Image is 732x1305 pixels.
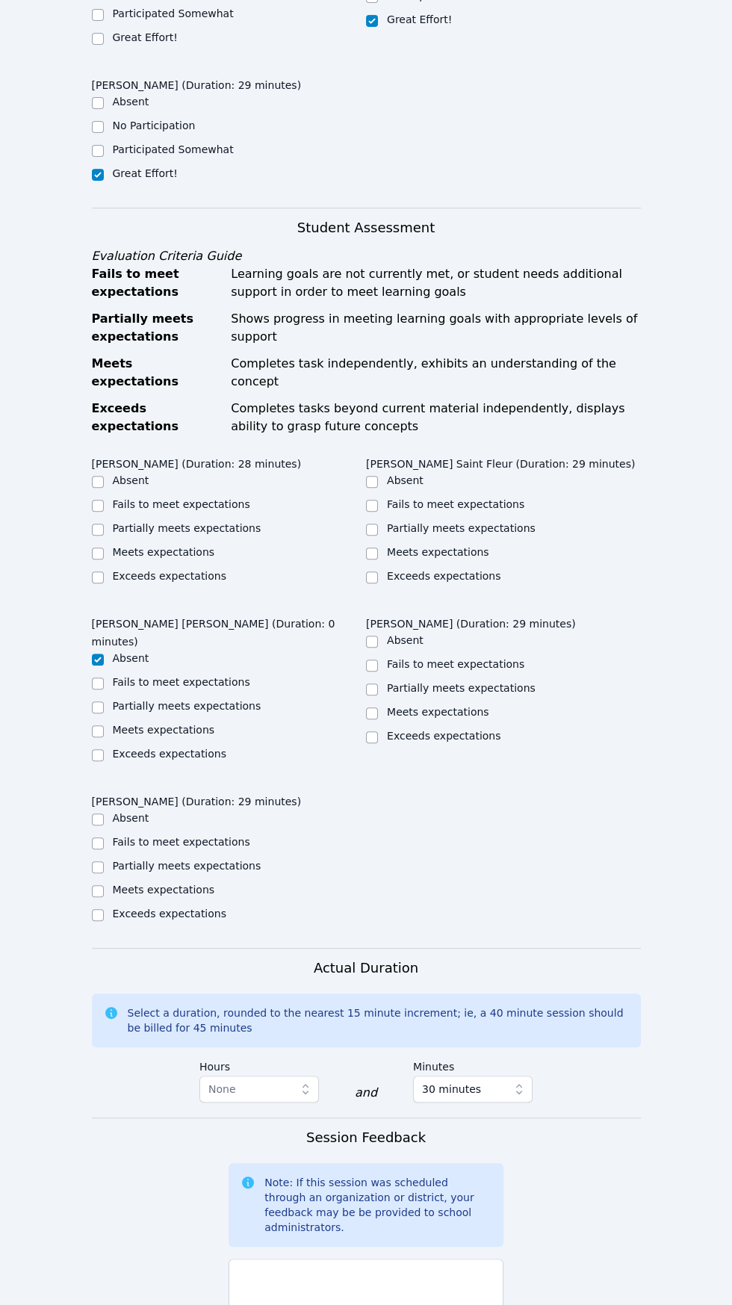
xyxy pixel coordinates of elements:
div: Completes task independently, exhibits an understanding of the concept [231,355,640,391]
label: Absent [387,634,424,646]
label: Meets expectations [113,546,215,558]
label: Partially meets expectations [113,860,261,872]
label: Partially meets expectations [113,522,261,534]
div: Partially meets expectations [92,310,223,346]
div: Meets expectations [92,355,223,391]
div: Select a duration, rounded to the nearest 15 minute increment; ie, a 40 minute session should be ... [128,1005,629,1035]
label: Fails to meet expectations [387,498,524,510]
div: Learning goals are not currently met, or student needs additional support in order to meet learni... [231,265,640,301]
label: No Participation [113,120,196,131]
legend: [PERSON_NAME] Saint Fleur (Duration: 29 minutes) [366,450,635,473]
label: Absent [113,652,149,664]
label: Absent [113,96,149,108]
span: 30 minutes [422,1080,481,1098]
label: Participated Somewhat [113,7,234,19]
label: Meets expectations [387,546,489,558]
label: Exceeds expectations [113,908,226,920]
label: Exceeds expectations [387,730,500,742]
legend: [PERSON_NAME] (Duration: 29 minutes) [92,788,302,810]
button: None [199,1076,319,1103]
div: and [355,1084,377,1102]
span: None [208,1083,236,1095]
div: Exceeds expectations [92,400,223,435]
div: Completes tasks beyond current material independently, displays ability to grasp future concepts [231,400,640,435]
label: Hours [199,1053,319,1076]
legend: [PERSON_NAME] (Duration: 28 minutes) [92,450,302,473]
label: Absent [113,812,149,824]
div: Note: If this session was scheduled through an organization or district, your feedback may be be ... [264,1175,491,1235]
label: Absent [387,474,424,486]
label: Partially meets expectations [387,522,536,534]
label: Minutes [413,1053,533,1076]
label: Great Effort! [113,167,178,179]
label: Fails to meet expectations [113,498,250,510]
legend: [PERSON_NAME] [PERSON_NAME] (Duration: 0 minutes) [92,610,367,651]
button: 30 minutes [413,1076,533,1103]
legend: [PERSON_NAME] (Duration: 29 minutes) [92,72,302,94]
div: Shows progress in meeting learning goals with appropriate levels of support [231,310,640,346]
label: Exceeds expectations [113,570,226,582]
label: Fails to meet expectations [113,836,250,848]
h3: Session Feedback [306,1127,426,1148]
label: Exceeds expectations [113,748,226,760]
div: Fails to meet expectations [92,265,223,301]
label: Great Effort! [113,31,178,43]
div: Evaluation Criteria Guide [92,247,641,265]
label: Partially meets expectations [387,682,536,694]
h3: Student Assessment [92,217,641,238]
label: Meets expectations [113,724,215,736]
label: Fails to meet expectations [113,676,250,688]
label: Meets expectations [113,884,215,896]
label: Great Effort! [387,13,452,25]
label: Participated Somewhat [113,143,234,155]
h3: Actual Duration [314,958,418,979]
label: Partially meets expectations [113,700,261,712]
label: Fails to meet expectations [387,658,524,670]
label: Exceeds expectations [387,570,500,582]
legend: [PERSON_NAME] (Duration: 29 minutes) [366,610,576,633]
label: Absent [113,474,149,486]
label: Meets expectations [387,706,489,718]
